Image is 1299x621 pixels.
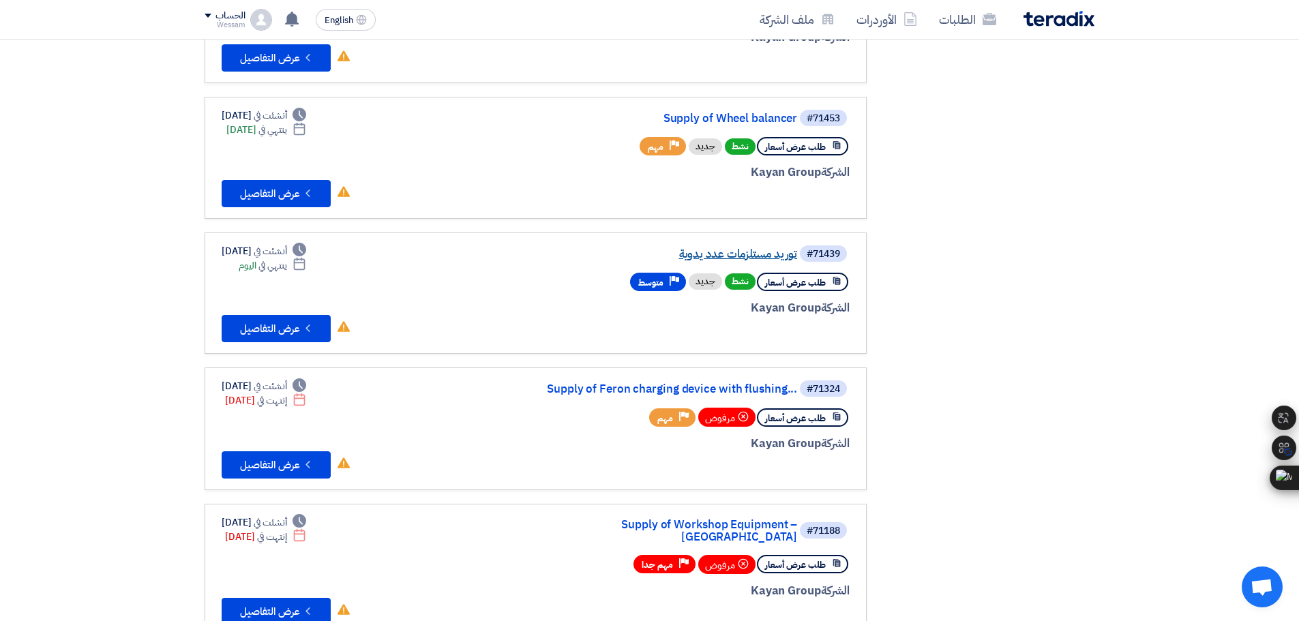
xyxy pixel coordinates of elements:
[222,315,331,342] button: عرض التفاصيل
[222,244,306,258] div: [DATE]
[254,379,286,393] span: أنشئت في
[325,16,353,25] span: English
[765,412,826,425] span: طلب عرض أسعار
[222,451,331,479] button: عرض التفاصيل
[807,526,840,536] div: #71188
[258,123,286,137] span: ينتهي في
[254,515,286,530] span: أنشئت في
[250,9,272,31] img: profile_test.png
[725,138,756,155] span: نشط
[222,515,306,530] div: [DATE]
[257,530,286,544] span: إنتهت في
[225,530,306,544] div: [DATE]
[765,276,826,289] span: طلب عرض أسعار
[1242,566,1283,607] div: Open chat
[257,393,286,408] span: إنتهت في
[689,138,722,155] div: جديد
[928,3,1007,35] a: الطلبات
[821,435,850,452] span: الشركة
[821,582,850,599] span: الشركة
[821,299,850,316] span: الشركة
[522,582,850,600] div: Kayan Group
[807,114,840,123] div: #71453
[807,384,840,394] div: #71324
[222,44,331,72] button: عرض التفاصيل
[254,108,286,123] span: أنشئت في
[254,244,286,258] span: أنشئت في
[846,3,928,35] a: الأوردرات
[215,10,245,22] div: الحساب
[821,29,850,46] span: الشركة
[648,140,663,153] span: مهم
[258,258,286,273] span: ينتهي في
[725,273,756,290] span: نشط
[222,180,331,207] button: عرض التفاصيل
[698,408,756,427] div: مرفوض
[316,9,376,31] button: English
[226,123,306,137] div: [DATE]
[642,558,673,571] span: مهم جدا
[765,140,826,153] span: طلب عرض أسعار
[522,435,850,453] div: Kayan Group
[524,112,797,125] a: Supply of Wheel balancer
[638,276,663,289] span: متوسط
[698,555,756,574] div: مرفوض
[749,3,846,35] a: ملف الشركة
[1024,11,1094,27] img: Teradix logo
[524,248,797,260] a: توريد مستلزمات عدد يدوية
[821,164,850,181] span: الشركة
[807,249,840,259] div: #71439
[522,299,850,317] div: Kayan Group
[239,258,306,273] div: اليوم
[222,108,306,123] div: [DATE]
[657,412,673,425] span: مهم
[225,393,306,408] div: [DATE]
[524,519,797,543] a: Supply of Workshop Equipment – [GEOGRAPHIC_DATA]
[689,273,722,290] div: جديد
[222,379,306,393] div: [DATE]
[522,164,850,181] div: Kayan Group
[205,21,245,29] div: Wessam
[765,558,826,571] span: طلب عرض أسعار
[524,383,797,395] a: Supply of Feron charging device with flushing...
